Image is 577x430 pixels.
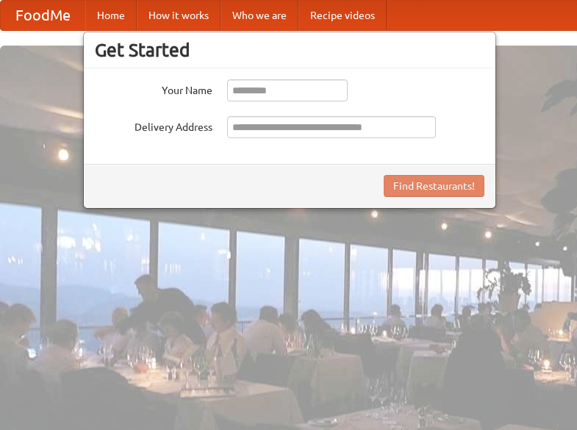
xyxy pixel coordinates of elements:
[1,1,85,30] a: FoodMe
[221,1,298,30] a: Who we are
[298,1,387,30] a: Recipe videos
[384,175,484,197] button: Find Restaurants!
[137,1,221,30] a: How it works
[95,116,212,135] label: Delivery Address
[95,39,484,61] h3: Get Started
[95,79,212,98] label: Your Name
[85,1,137,30] a: Home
